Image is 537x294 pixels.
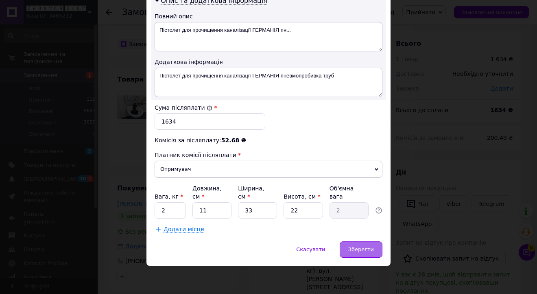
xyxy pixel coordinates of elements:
[192,185,222,200] label: Довжина, см
[155,68,382,97] textarea: Пістолет для прочищення каналізації ГЕРМАНІЯ пневмопробивка труб
[238,185,264,200] label: Ширина, см
[348,246,374,252] span: Зберегти
[155,58,382,66] div: Додаткова інформація
[296,246,325,252] span: Скасувати
[155,152,236,158] span: Платник комісії післяплати
[155,193,183,200] label: Вага, кг
[155,104,212,111] label: Сума післяплати
[155,22,382,51] textarea: Пістолет для прочищення каналізації ГЕРМАНІЯ пн...
[284,193,320,200] label: Висота, см
[155,136,382,144] div: Комісія за післяплату:
[221,137,246,144] span: 52.68 ₴
[155,161,382,178] span: Отримувач
[330,184,369,201] div: Об'ємна вага
[164,226,204,233] span: Додати місце
[155,12,382,20] div: Повний опис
